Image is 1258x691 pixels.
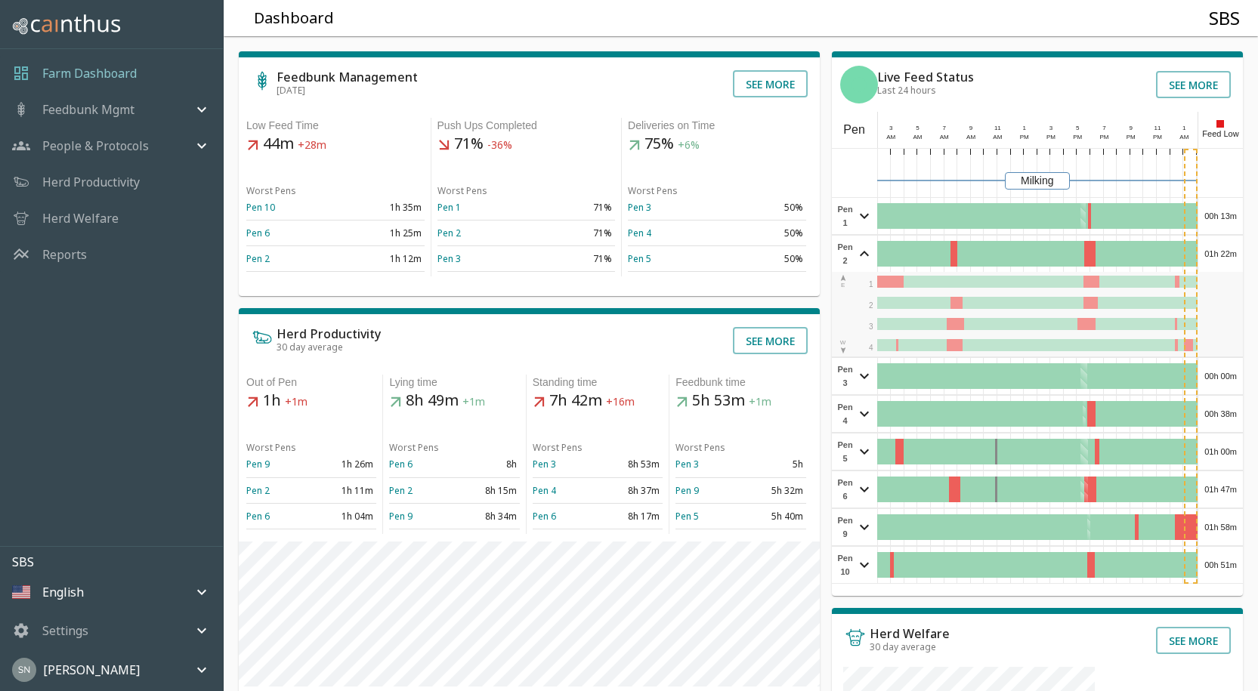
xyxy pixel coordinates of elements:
div: 00h 00m [1198,358,1243,394]
span: -36% [487,138,512,153]
td: 8h 37m [598,477,663,503]
span: Pen 1 [836,202,855,230]
div: 01h 58m [1198,509,1243,545]
h5: Dashboard [254,8,334,29]
a: Pen 2 [389,484,413,497]
a: Pen 4 [533,484,556,497]
p: SBS [12,553,223,571]
td: 71% [526,221,615,246]
button: See more [733,327,808,354]
div: 3 [1044,124,1058,133]
button: See more [1156,627,1231,654]
button: See more [1156,71,1231,98]
div: Feedbunk time [675,375,805,390]
span: PM [1046,134,1056,140]
td: 71% [526,195,615,221]
a: Pen 6 [389,458,413,470]
span: Pen 4 [836,400,855,427]
a: Pen 3 [533,458,556,470]
div: Standing time [533,375,663,390]
div: Lying time [389,375,519,390]
div: 11 [1151,124,1164,133]
div: 5 [911,124,925,133]
div: Pen [832,112,877,148]
div: W [839,338,847,355]
span: 2 [869,301,873,310]
td: 5h 32m [740,477,805,503]
span: PM [1099,134,1108,140]
span: Pen 6 [836,476,855,503]
span: PM [1153,134,1162,140]
td: 8h 53m [598,452,663,477]
span: +1m [285,395,308,409]
a: Pen 5 [675,510,699,523]
a: Pen 6 [246,510,270,523]
div: 00h 38m [1198,396,1243,432]
a: Reports [42,245,87,264]
span: Worst Pens [246,441,296,454]
span: Pen 10 [836,551,855,578]
div: 9 [964,124,978,133]
div: 01h 47m [1198,471,1243,507]
a: Pen 9 [389,510,413,523]
td: 5h 40m [740,503,805,529]
a: Pen 6 [246,227,270,239]
h5: 7h 42m [533,390,663,412]
p: English [42,583,84,601]
p: Feedbunk Mgmt [42,100,134,119]
a: Herd Productivity [42,173,140,191]
h6: Live Feed Status [877,71,974,83]
span: +28m [298,138,326,153]
td: 1h 12m [335,246,425,272]
span: AM [940,134,949,140]
td: 8h 34m [455,503,520,529]
span: +16m [606,395,635,409]
img: 45cffdf61066f8072b93f09263145446 [12,658,36,682]
a: Pen 3 [628,201,651,214]
span: Pen 3 [836,362,855,390]
td: 1h 35m [335,195,425,221]
a: Pen 4 [628,227,651,239]
span: Worst Pens [675,441,725,454]
span: 30 day average [277,341,343,353]
span: +6% [678,138,700,153]
span: AM [1179,134,1188,140]
div: Milking [1005,172,1070,190]
div: 9 [1124,124,1138,133]
td: 50% [717,221,806,246]
span: Worst Pens [628,184,678,197]
td: 5h [740,452,805,477]
p: People & Protocols [42,137,149,155]
span: Worst Pens [389,441,439,454]
a: Farm Dashboard [42,64,137,82]
td: 50% [717,246,806,272]
span: AM [966,134,975,140]
span: PM [1127,134,1136,140]
td: 1h 25m [335,221,425,246]
h5: 75% [628,134,806,155]
div: Push Ups Completed [437,118,616,134]
span: AM [913,134,923,140]
span: Worst Pens [246,184,296,197]
span: Pen 5 [836,438,855,465]
button: See more [733,70,808,97]
div: 00h 13m [1198,198,1243,234]
div: 7 [938,124,951,133]
td: 1h 04m [311,503,376,529]
span: 30 day average [870,640,936,653]
span: +1m [749,395,771,409]
a: Pen 2 [246,252,270,265]
h5: 71% [437,134,616,155]
div: 01h 22m [1198,236,1243,272]
div: Out of Pen [246,375,376,390]
div: Feed Low [1198,112,1243,148]
h5: 1h [246,390,376,412]
div: 11 [991,124,1005,133]
h5: 44m [246,134,425,155]
a: Pen 9 [246,458,270,470]
h5: 8h 49m [389,390,519,412]
td: 1h 26m [311,452,376,477]
h6: Herd Welfare [870,628,950,640]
